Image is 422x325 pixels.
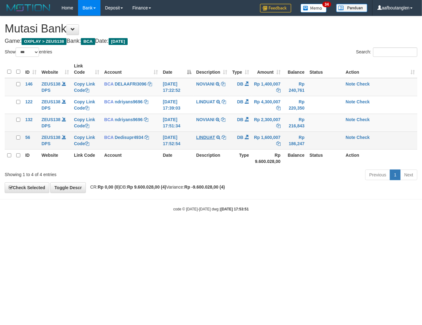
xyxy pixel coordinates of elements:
[25,135,30,140] span: 56
[252,60,283,78] th: Amount: activate to sort column ascending
[98,185,120,190] strong: Rp 0,00 (0)
[127,185,166,190] strong: Rp 9.600.028,00 (4)
[160,60,194,78] th: Date: activate to sort column descending
[160,149,194,167] th: Date
[74,81,95,93] a: Copy Link Code
[74,135,95,146] a: Copy Link Code
[104,135,114,140] span: BCA
[173,207,249,211] small: code © [DATE]-[DATE] dwg |
[237,117,243,122] span: DB
[373,47,417,57] input: Search:
[346,99,355,104] a: Note
[104,117,114,122] span: BCA
[160,78,194,96] td: [DATE] 17:22:52
[50,182,86,193] a: Toggle Descr
[237,135,243,140] span: DB
[356,117,370,122] a: Check
[87,185,225,190] span: CR: DB: Variance:
[5,22,417,35] h1: Mutasi Bank
[283,78,307,96] td: Rp 240,761
[22,38,66,45] span: OXPLAY > ZEUS138
[356,135,370,140] a: Check
[343,149,417,167] th: Action
[42,135,61,140] a: ZEUS138
[145,135,149,140] a: Copy Dedisupr4934 to clipboard
[196,135,215,140] a: LINDUAT
[283,149,307,167] th: Balance
[260,4,291,12] img: Feedback.jpg
[301,4,327,12] img: Button%20Memo.svg
[102,149,160,167] th: Account
[160,96,194,114] td: [DATE] 17:39:03
[356,47,417,57] label: Search:
[39,96,71,114] td: DPS
[276,88,281,93] a: Copy Rp 1,400,007 to clipboard
[148,81,152,86] a: Copy DELAAFRI3096 to clipboard
[102,60,160,78] th: Account: activate to sort column ascending
[237,99,243,104] span: DB
[160,114,194,131] td: [DATE] 17:51:34
[42,99,61,104] a: ZEUS138
[343,60,417,78] th: Action: activate to sort column ascending
[283,60,307,78] th: Balance
[74,117,95,128] a: Copy Link Code
[390,170,400,180] a: 1
[196,117,214,122] a: NOVIANI
[365,170,390,180] a: Previous
[5,38,417,44] h4: Game: Bank: Date:
[25,99,32,104] span: 122
[252,149,283,167] th: Rp 9.600.028,00
[346,135,355,140] a: Note
[184,185,225,190] strong: Rp -9.600.028,00 (4)
[5,182,49,193] a: Check Selected
[5,169,171,178] div: Showing 1 to 4 of 4 entries
[196,81,214,86] a: NOVIANI
[144,117,148,122] a: Copy ndriyans9696 to clipboard
[39,131,71,149] td: DPS
[252,114,283,131] td: Rp 2,300,007
[23,149,39,167] th: ID
[400,170,417,180] a: Next
[336,4,367,12] img: panduan.png
[356,81,370,86] a: Check
[322,2,331,7] span: 34
[221,81,225,86] a: Copy NOVIANI to clipboard
[16,47,39,57] select: Showentries
[276,123,281,128] a: Copy Rp 2,300,007 to clipboard
[252,131,283,149] td: Rp 1,600,007
[42,81,61,86] a: ZEUS138
[221,207,249,211] strong: [DATE] 17:53:51
[71,60,102,78] th: Link Code: activate to sort column ascending
[39,114,71,131] td: DPS
[39,78,71,96] td: DPS
[74,99,95,111] a: Copy Link Code
[237,81,243,86] span: DB
[221,117,225,122] a: Copy NOVIANI to clipboard
[346,81,355,86] a: Note
[194,149,230,167] th: Description
[71,149,102,167] th: Link Code
[194,60,230,78] th: Description: activate to sort column ascending
[5,3,52,12] img: MOTION_logo.png
[252,96,283,114] td: Rp 4,300,007
[115,117,143,122] a: ndriyans9696
[115,99,143,104] a: ndriyans9696
[252,78,283,96] td: Rp 1,400,007
[25,81,32,86] span: 146
[109,38,128,45] span: [DATE]
[276,106,281,111] a: Copy Rp 4,300,007 to clipboard
[39,149,71,167] th: Website
[230,149,252,167] th: Type
[39,60,71,78] th: Website: activate to sort column ascending
[160,131,194,149] td: [DATE] 17:52:54
[196,99,215,104] a: LINDUAT
[115,81,147,86] a: DELAAFRI3096
[104,81,114,86] span: BCA
[42,117,61,122] a: ZEUS138
[115,135,144,140] a: Dedisupr4934
[230,60,252,78] th: Type: activate to sort column ascending
[283,131,307,149] td: Rp 186,247
[222,135,226,140] a: Copy LINDUAT to clipboard
[222,99,226,104] a: Copy LINDUAT to clipboard
[104,99,114,104] span: BCA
